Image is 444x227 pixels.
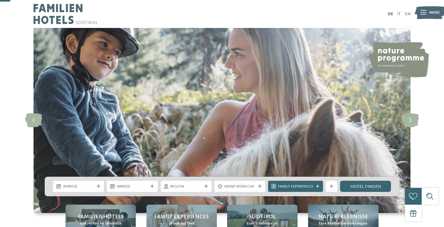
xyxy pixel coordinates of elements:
span: Abreise [117,184,148,189]
span: Menü [429,10,440,16]
span: Alle Hotels im Überblick [80,221,121,226]
span: Eure Kindheitserinnerungen [319,221,367,226]
span: Familienhotels [78,213,124,221]
a: Hotel finden [340,181,391,192]
img: nature programme by Familienhotels Südtirol [367,42,429,77]
img: Familienhotels Südtirol: The happy family places [34,28,410,213]
span: Meine Wünsche [224,184,256,189]
a: IT [397,12,401,16]
span: Region [170,184,202,189]
span: Family Experiences [154,213,209,221]
span: Family Experiences [278,184,313,189]
a: EN [405,12,410,16]
a: DE [388,12,393,16]
span: Euer Erlebnisreich [247,221,278,226]
span: Anreise [63,184,94,189]
span: Naturerlebnisse [318,213,368,221]
span: Urlaub auf Maß [169,221,195,226]
span: Südtirol [249,213,276,221]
